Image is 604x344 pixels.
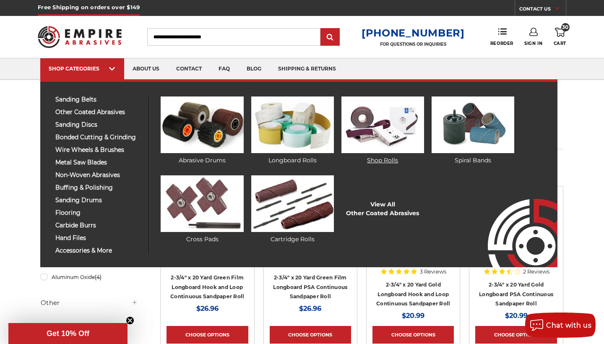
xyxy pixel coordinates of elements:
a: 2-3/4" x 20 Yard Gold Longboard PSA Continuous Sandpaper Roll [479,281,553,307]
div: Get 10% OffClose teaser [8,323,128,344]
span: sanding discs [55,122,142,128]
a: Choose Options [372,326,454,344]
a: Choose Options [167,326,248,344]
span: (4) [95,274,102,280]
a: about us [124,58,168,80]
button: Close teaser [126,316,134,325]
img: Abrasive Drums [161,96,243,153]
span: Chat with us [546,321,591,329]
span: $26.96 [299,305,321,313]
a: Abrasive Drums [161,96,243,165]
a: [PHONE_NUMBER] [362,27,465,39]
span: $20.99 [505,312,528,320]
span: accessories & more [55,248,142,254]
div: SHOP CATEGORIES [49,65,116,72]
span: 3 Reviews [420,269,446,274]
span: other coated abrasives [55,109,142,115]
a: 2-3/4" x 20 Yard Gold Longboard Hook and Loop Continuous Sandpaper Roll [376,281,450,307]
img: Cross Pads [161,175,243,232]
span: 2 Reviews [523,269,549,274]
span: Cart [554,41,566,46]
a: shipping & returns [270,58,344,80]
span: sanding belts [55,96,142,103]
a: Reorder [490,28,513,46]
span: non-woven abrasives [55,172,142,178]
a: blog [238,58,270,80]
a: 2-3/4" x 20 Yard Green Film Longboard PSA Continuous Sandpaper Roll [273,274,347,300]
img: Shop Rolls [341,96,424,153]
img: Longboard Rolls [251,96,334,153]
a: Cross Pads [161,175,243,244]
a: Choose Options [475,326,557,344]
a: 2-3/4" x 20 Yard Green Film Longboard Hook and Loop Continuous Sandpaper Roll [170,274,244,300]
a: Longboard Rolls [251,96,334,165]
button: Chat with us [525,313,596,338]
a: CONTACT US [519,4,566,16]
a: faq [210,58,238,80]
img: Empire Abrasives [38,21,122,53]
span: $20.99 [402,312,424,320]
img: Cartridge Rolls [251,175,334,232]
span: metal saw blades [55,159,142,166]
a: Spiral Bands [432,96,514,165]
span: Reorder [490,41,513,46]
a: Cartridge Rolls [251,175,334,244]
span: 30 [561,23,570,31]
span: hand files [55,235,142,241]
a: Shop Rolls [341,96,424,165]
img: Empire Abrasives Logo Image [473,174,557,267]
span: sanding drums [55,197,142,203]
img: Spiral Bands [432,96,514,153]
a: View AllOther Coated Abrasives [346,200,419,218]
a: Choose Options [270,326,351,344]
a: Aluminum Oxide [41,270,138,284]
span: carbide burrs [55,222,142,229]
span: buffing & polishing [55,185,142,191]
p: FOR QUESTIONS OR INQUIRIES [362,42,465,47]
span: Get 10% Off [47,329,89,338]
span: $26.96 [196,305,219,313]
span: flooring [55,210,142,216]
input: Submit [322,29,338,46]
a: contact [168,58,210,80]
h5: Other [41,298,138,308]
a: 30 Cart [554,28,566,46]
span: Sign In [524,41,542,46]
span: bonded cutting & grinding [55,134,142,141]
span: wire wheels & brushes [55,147,142,153]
